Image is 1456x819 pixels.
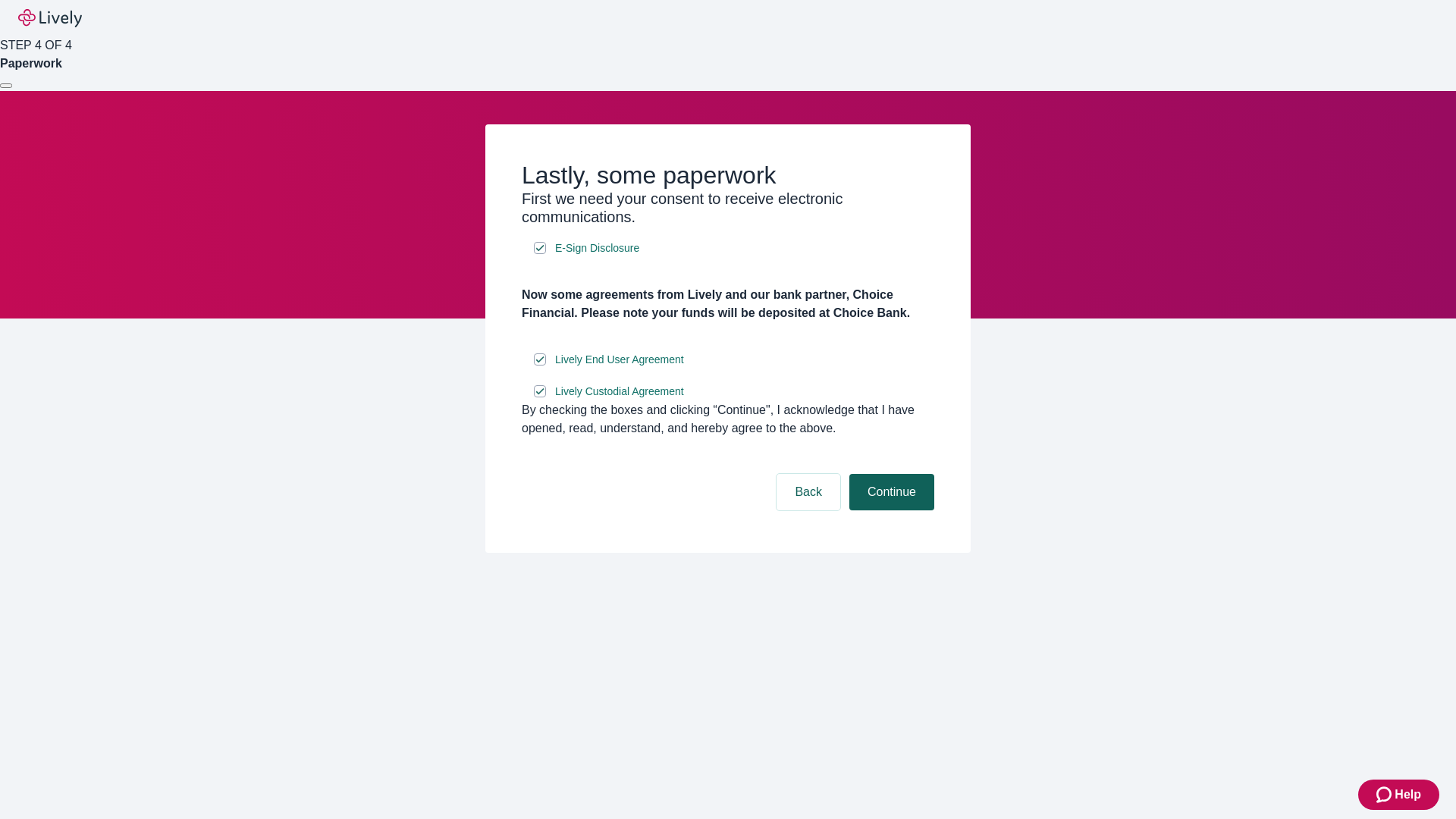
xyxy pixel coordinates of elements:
a: e-sign disclosure document [552,239,642,258]
span: Lively Custodial Agreement [555,384,684,400]
svg: Zendesk support icon [1376,786,1395,804]
h4: Now some agreements from Lively and our bank partner, Choice Financial. Please note your funds wi... [522,286,934,322]
h3: First we need your consent to receive electronic communications. [522,190,934,226]
a: e-sign disclosure document [552,350,687,369]
div: By checking the boxes and clicking “Continue", I acknowledge that I have opened, read, understand... [522,401,934,438]
button: Back [777,474,840,510]
span: E-Sign Disclosure [555,240,639,256]
button: Continue [849,474,934,510]
span: Help [1395,786,1421,804]
button: Zendesk support iconHelp [1358,780,1439,810]
img: Lively [18,9,82,27]
span: Lively End User Agreement [555,352,684,368]
h2: Lastly, some paperwork [522,161,934,190]
a: e-sign disclosure document [552,382,687,401]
